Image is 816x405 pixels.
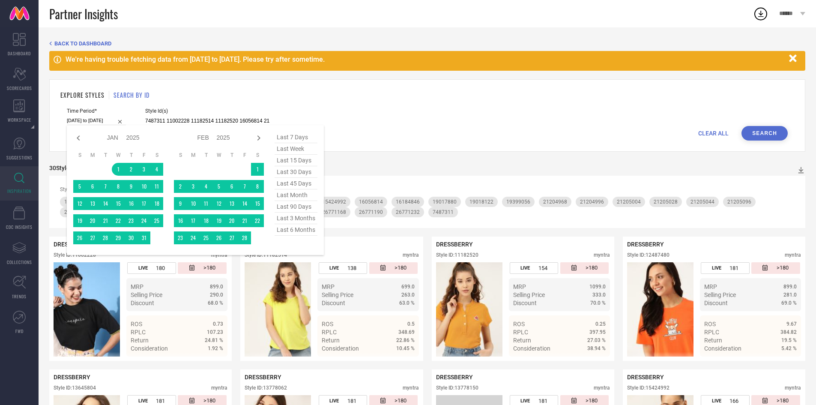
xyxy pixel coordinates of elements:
[187,197,200,210] td: Mon Feb 10 2025
[73,214,86,227] td: Sun Jan 19 2025
[211,252,227,258] div: myntra
[359,209,383,215] span: 26771190
[387,360,415,367] a: Details
[627,374,664,381] span: DRESSBERRY
[590,300,606,306] span: 70.0 %
[322,283,335,290] span: MRP
[64,199,88,205] span: 11002228
[319,262,367,274] div: Number of days the style has been live on the platform
[67,116,126,125] input: Select time period
[396,209,420,215] span: 26771232
[275,166,317,178] span: last 30 days
[251,180,264,193] td: Sat Feb 08 2025
[275,143,317,155] span: last week
[777,264,789,272] span: >180
[780,329,797,335] span: 384.82
[627,262,693,357] img: Style preview image
[7,188,31,194] span: INSPIRATION
[156,398,165,404] span: 181
[225,180,238,193] td: Thu Feb 06 2025
[73,152,86,159] th: Sunday
[690,199,714,205] span: 21205044
[436,241,473,248] span: DRESSBERRY
[586,264,598,272] span: >180
[627,241,664,248] span: DRESSBERRY
[347,398,356,404] span: 181
[6,154,33,161] span: SUGGESTIONS
[112,214,125,227] td: Wed Jan 22 2025
[322,337,340,344] span: Return
[174,180,187,193] td: Sun Feb 02 2025
[145,116,269,126] input: Enter comma separated style ids e.g. 12345, 67890
[225,214,238,227] td: Thu Feb 20 2025
[407,321,415,327] span: 0.5
[156,265,165,271] span: 180
[433,199,457,205] span: 19017880
[753,6,768,21] div: Open download list
[513,321,525,327] span: ROS
[137,163,150,176] td: Fri Jan 03 2025
[275,213,317,224] span: last 3 months
[112,231,125,244] td: Wed Jan 29 2025
[785,385,801,391] div: myntra
[86,197,99,210] td: Mon Jan 13 2025
[245,374,281,381] span: DRESSBERRY
[238,231,251,244] td: Fri Feb 28 2025
[245,252,287,258] div: Style ID: 11182514
[704,283,717,290] span: MRP
[777,397,789,405] span: >180
[137,152,150,159] th: Friday
[251,152,264,159] th: Saturday
[513,337,531,344] span: Return
[127,262,176,274] div: Number of days the style has been live on the platform
[49,40,805,47] div: Back TO Dashboard
[275,224,317,236] span: last 6 months
[125,231,137,244] td: Thu Jan 30 2025
[54,374,90,381] span: DRESSBERRY
[200,197,212,210] td: Tue Feb 11 2025
[174,214,187,227] td: Sun Feb 16 2025
[727,199,751,205] span: 21205096
[187,231,200,244] td: Mon Feb 24 2025
[538,398,547,404] span: 181
[627,385,670,391] div: Style ID: 15424992
[403,252,419,258] div: myntra
[60,186,795,192] div: Style Ids
[12,293,27,300] span: TRENDS
[225,152,238,159] th: Thursday
[212,180,225,193] td: Wed Feb 05 2025
[187,180,200,193] td: Mon Feb 03 2025
[704,321,716,327] span: ROS
[403,385,419,391] div: myntra
[205,337,223,343] span: 24.81 %
[203,264,215,272] span: >180
[150,197,163,210] td: Sat Jan 18 2025
[398,329,415,335] span: 348.69
[322,329,337,336] span: RPLC
[245,262,311,357] img: Style preview image
[704,329,719,336] span: RPLC
[99,231,112,244] td: Tue Jan 28 2025
[254,133,264,143] div: Next month
[212,197,225,210] td: Wed Feb 12 2025
[174,152,187,159] th: Sunday
[238,214,251,227] td: Fri Feb 21 2025
[322,300,345,306] span: Discount
[538,265,547,271] span: 154
[627,262,693,357] div: Click to view image
[436,262,502,357] div: Click to view image
[131,345,168,352] span: Consideration
[203,397,215,405] span: >180
[513,329,528,336] span: RPLC
[698,130,729,137] span: CLEAR ALL
[520,398,530,404] span: LIVE
[513,291,545,298] span: Selling Price
[359,199,383,205] span: 16056814
[200,231,212,244] td: Tue Feb 25 2025
[781,300,797,306] span: 69.0 %
[187,152,200,159] th: Monday
[225,231,238,244] td: Thu Feb 27 2025
[436,374,473,381] span: DRESSBERRY
[238,180,251,193] td: Fri Feb 07 2025
[200,180,212,193] td: Tue Feb 04 2025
